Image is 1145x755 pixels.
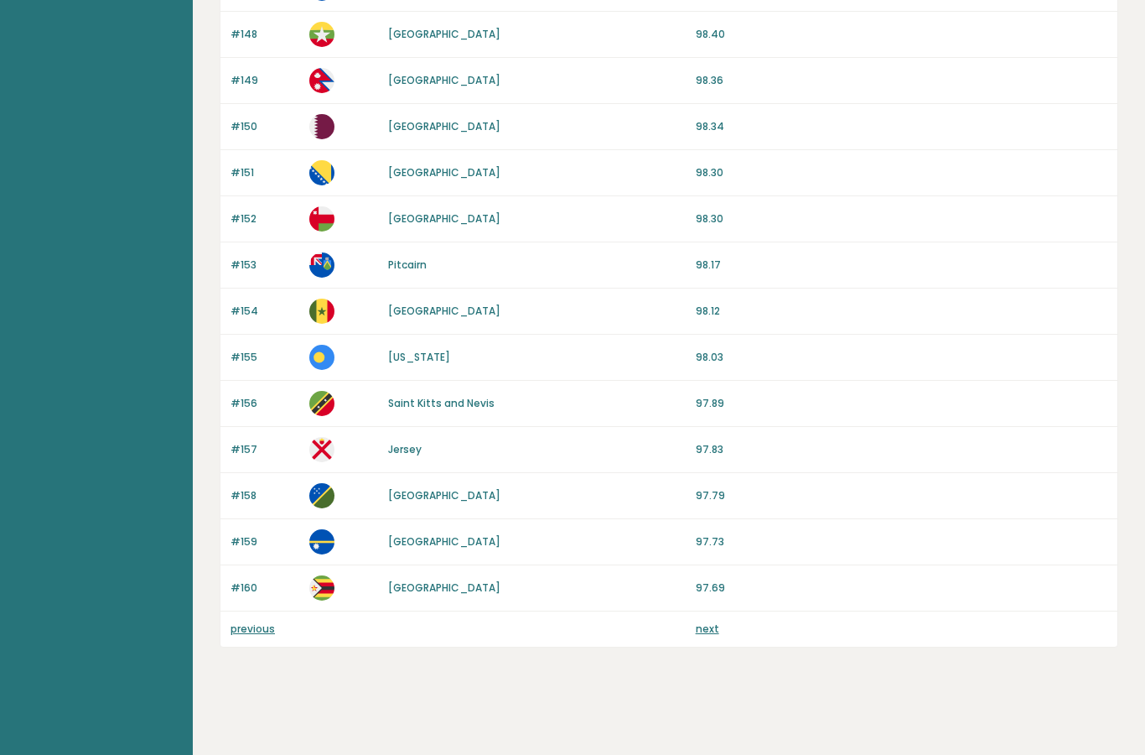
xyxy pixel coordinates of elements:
p: 97.83 [696,442,1107,457]
p: 97.89 [696,396,1107,411]
p: #150 [231,119,299,134]
p: 97.73 [696,534,1107,549]
img: qa.svg [309,114,334,139]
p: 98.40 [696,27,1107,42]
img: mm.svg [309,22,334,47]
p: 98.30 [696,165,1107,180]
p: #158 [231,488,299,503]
a: [GEOGRAPHIC_DATA] [388,488,500,502]
a: [GEOGRAPHIC_DATA] [388,211,500,226]
p: 98.30 [696,211,1107,226]
p: #154 [231,304,299,319]
a: [US_STATE] [388,350,450,364]
p: 98.12 [696,304,1107,319]
a: Jersey [388,442,422,456]
img: np.svg [309,68,334,93]
img: ba.svg [309,160,334,185]
img: sn.svg [309,299,334,324]
p: #156 [231,396,299,411]
p: 97.69 [696,581,1107,596]
a: [GEOGRAPHIC_DATA] [388,119,500,133]
a: [GEOGRAPHIC_DATA] [388,581,500,595]
a: [GEOGRAPHIC_DATA] [388,304,500,318]
img: pn.svg [309,253,334,278]
a: next [696,622,719,636]
a: [GEOGRAPHIC_DATA] [388,534,500,549]
p: #151 [231,165,299,180]
p: #148 [231,27,299,42]
img: je.svg [309,437,334,462]
p: 98.17 [696,258,1107,273]
img: sb.svg [309,483,334,508]
a: previous [231,622,275,636]
img: kn.svg [309,391,334,416]
img: om.svg [309,206,334,232]
p: 97.79 [696,488,1107,503]
img: zw.svg [309,575,334,601]
a: [GEOGRAPHIC_DATA] [388,73,500,87]
a: Pitcairn [388,258,427,272]
p: #149 [231,73,299,88]
p: 98.03 [696,350,1107,365]
p: #152 [231,211,299,226]
img: pw.svg [309,345,334,370]
a: [GEOGRAPHIC_DATA] [388,27,500,41]
p: #155 [231,350,299,365]
p: #153 [231,258,299,273]
p: 98.36 [696,73,1107,88]
a: [GEOGRAPHIC_DATA] [388,165,500,180]
p: #159 [231,534,299,549]
img: nr.svg [309,529,334,555]
p: 98.34 [696,119,1107,134]
p: #160 [231,581,299,596]
p: #157 [231,442,299,457]
a: Saint Kitts and Nevis [388,396,495,410]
